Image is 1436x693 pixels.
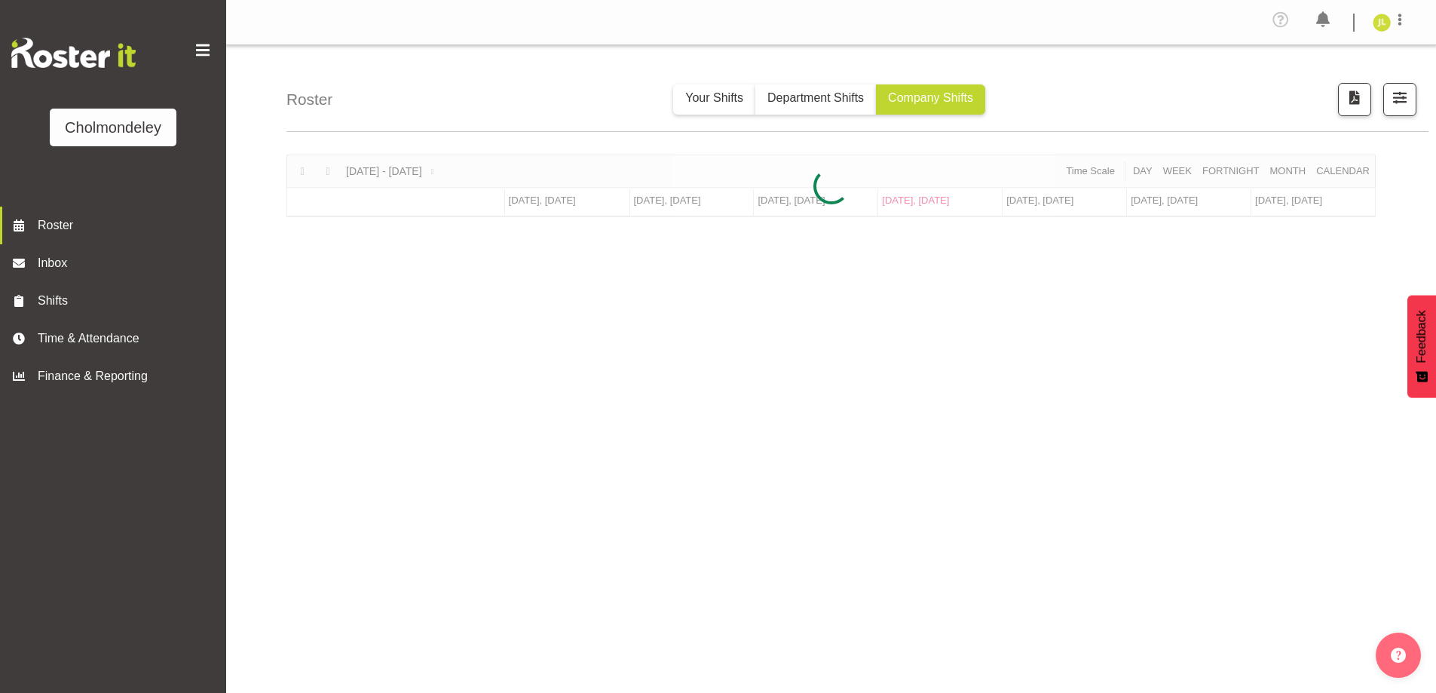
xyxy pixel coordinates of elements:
[888,91,973,104] span: Company Shifts
[1383,83,1416,116] button: Filter Shifts
[755,84,876,115] button: Department Shifts
[1407,295,1436,397] button: Feedback - Show survey
[876,84,985,115] button: Company Shifts
[1373,14,1391,32] img: jay-lowe9524.jpg
[767,91,864,104] span: Department Shifts
[38,216,219,235] span: Roster
[38,330,196,348] span: Time & Attendance
[38,367,196,385] span: Finance & Reporting
[1413,310,1431,363] span: Feedback
[1338,83,1371,116] button: Download a PDF of the roster according to the set date range.
[38,254,219,272] span: Inbox
[673,84,755,115] button: Your Shifts
[685,91,743,104] span: Your Shifts
[286,87,332,111] h4: Roster
[11,38,136,68] img: Rosterit website logo
[1391,648,1406,663] img: help-xxl-2.png
[38,292,196,310] span: Shifts
[65,116,161,139] div: Cholmondeley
